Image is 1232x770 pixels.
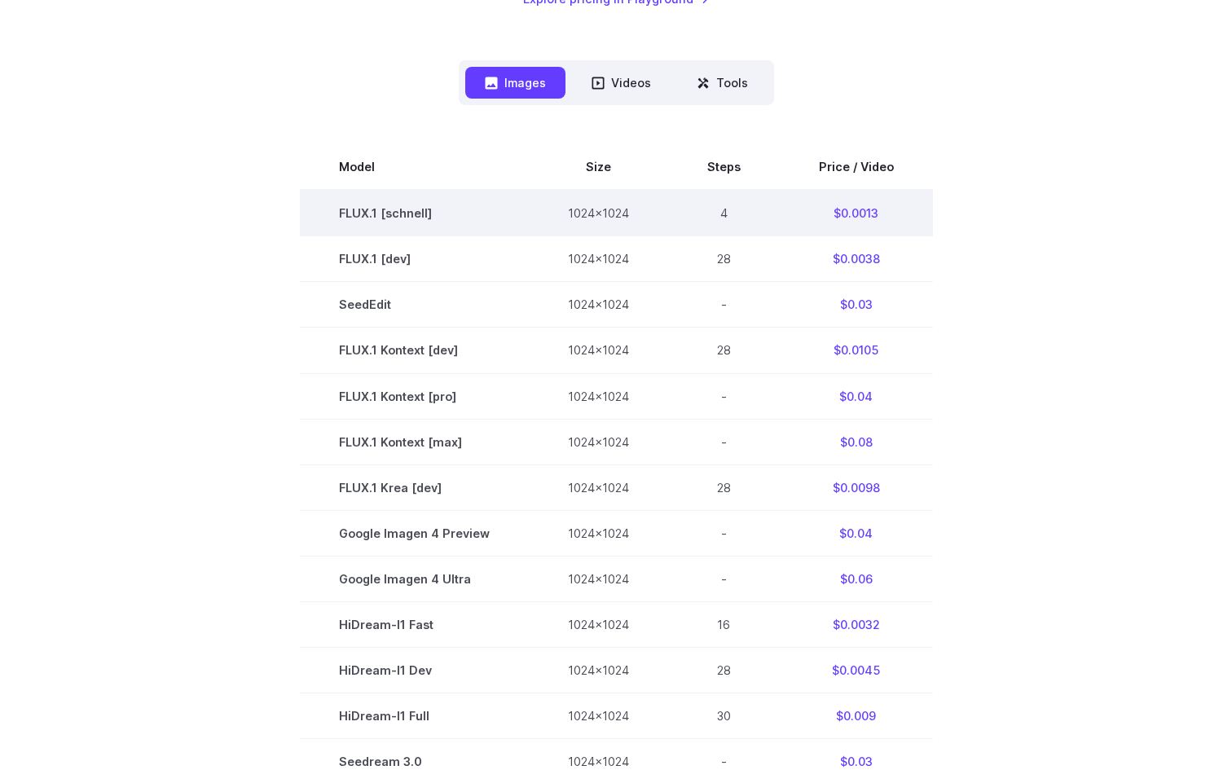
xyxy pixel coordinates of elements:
td: 28 [668,236,780,282]
td: HiDream-I1 Fast [300,601,529,647]
td: Google Imagen 4 Preview [300,510,529,556]
button: Images [465,67,565,99]
td: $0.06 [780,556,933,601]
td: 1024x1024 [529,236,668,282]
td: 28 [668,464,780,510]
td: 1024x1024 [529,693,668,738]
td: FLUX.1 [schnell] [300,190,529,236]
td: - [668,510,780,556]
th: Price / Video [780,144,933,190]
td: 1024x1024 [529,556,668,601]
td: FLUX.1 Krea [dev] [300,464,529,510]
td: FLUX.1 [dev] [300,236,529,282]
td: FLUX.1 Kontext [dev] [300,328,529,373]
td: $0.03 [780,282,933,328]
th: Size [529,144,668,190]
button: Videos [572,67,671,99]
td: FLUX.1 Kontext [max] [300,419,529,464]
td: 16 [668,601,780,647]
td: $0.04 [780,373,933,419]
th: Model [300,144,529,190]
td: $0.009 [780,693,933,738]
td: $0.08 [780,419,933,464]
td: - [668,282,780,328]
td: - [668,373,780,419]
td: 28 [668,647,780,693]
td: $0.0105 [780,328,933,373]
td: $0.0045 [780,647,933,693]
td: $0.04 [780,510,933,556]
td: 1024x1024 [529,647,668,693]
td: FLUX.1 Kontext [pro] [300,373,529,419]
td: Google Imagen 4 Ultra [300,556,529,601]
td: 1024x1024 [529,464,668,510]
td: 1024x1024 [529,601,668,647]
td: 4 [668,190,780,236]
td: 1024x1024 [529,419,668,464]
td: $0.0038 [780,236,933,282]
td: $0.0013 [780,190,933,236]
td: $0.0098 [780,464,933,510]
td: 30 [668,693,780,738]
td: 1024x1024 [529,510,668,556]
td: HiDream-I1 Dev [300,647,529,693]
button: Tools [677,67,768,99]
td: 28 [668,328,780,373]
td: 1024x1024 [529,328,668,373]
td: - [668,419,780,464]
td: 1024x1024 [529,373,668,419]
th: Steps [668,144,780,190]
td: 1024x1024 [529,190,668,236]
td: $0.0032 [780,601,933,647]
td: HiDream-I1 Full [300,693,529,738]
td: SeedEdit [300,282,529,328]
td: - [668,556,780,601]
td: 1024x1024 [529,282,668,328]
